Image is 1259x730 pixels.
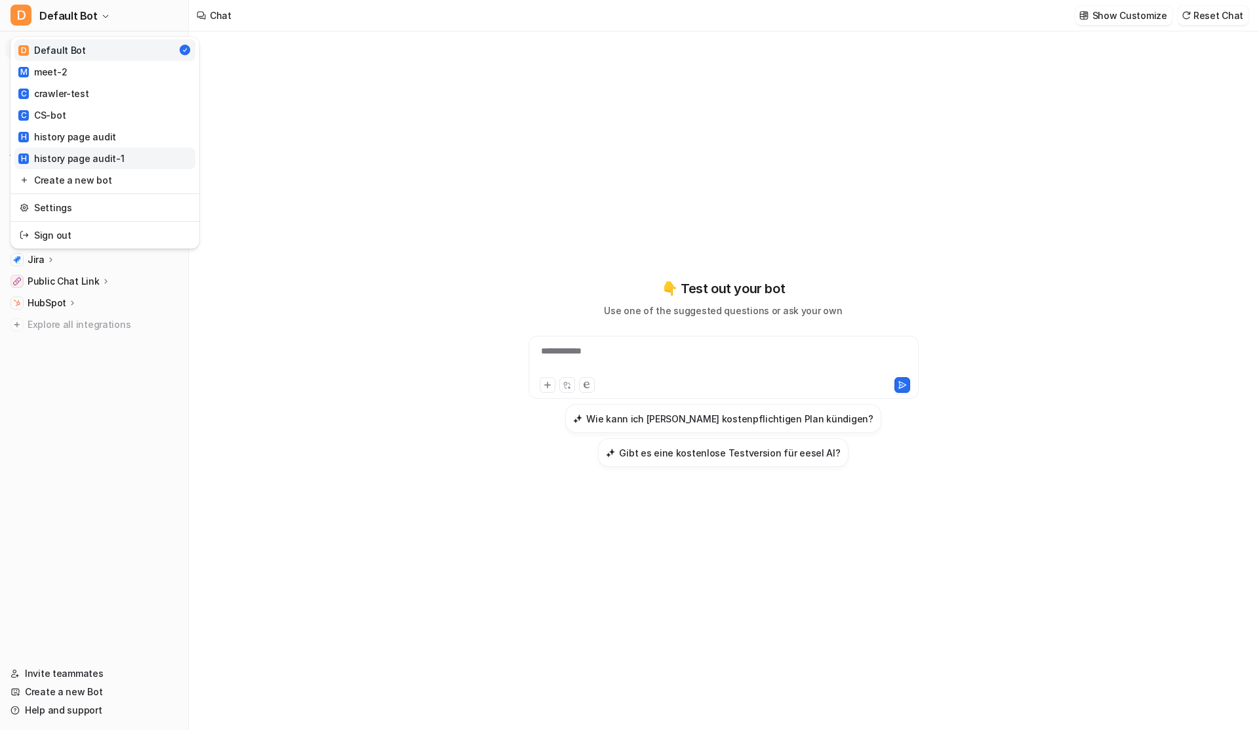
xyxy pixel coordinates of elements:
[18,45,29,56] span: D
[10,5,31,26] span: D
[18,89,29,99] span: C
[18,153,29,164] span: H
[14,224,195,246] a: Sign out
[18,108,66,122] div: CS-bot
[18,87,89,100] div: crawler-test
[20,228,29,242] img: reset
[14,197,195,218] a: Settings
[18,110,29,121] span: C
[18,130,116,144] div: history page audit
[18,152,124,165] div: history page audit-1
[18,65,67,79] div: meet-2
[20,201,29,214] img: reset
[18,43,86,57] div: Default Bot
[18,132,29,142] span: H
[10,37,199,249] div: DDefault Bot
[18,67,29,77] span: M
[39,7,98,25] span: Default Bot
[20,173,29,187] img: reset
[14,169,195,191] a: Create a new bot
